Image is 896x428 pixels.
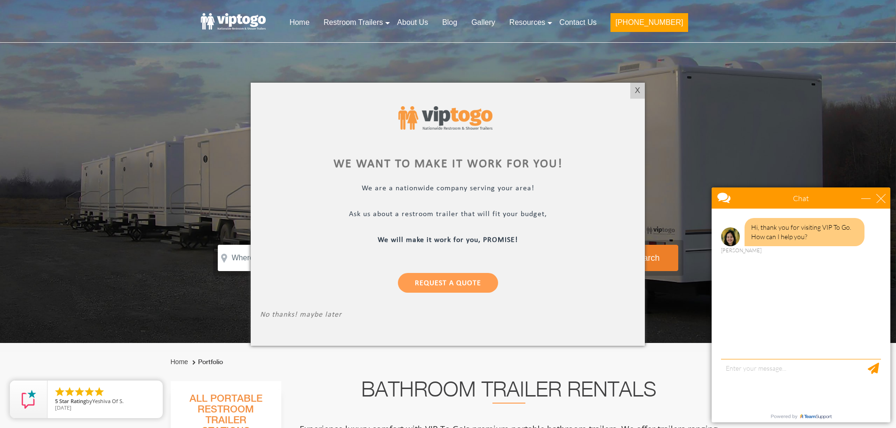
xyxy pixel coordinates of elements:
[55,397,58,405] span: 5
[260,158,635,170] div: We want to make it work for you!
[19,390,38,409] img: Review Rating
[94,386,105,397] li: 
[398,272,498,292] a: Request a Quote
[260,184,635,195] p: We are a nationwide company serving your area!
[84,386,95,397] li: 
[378,236,518,243] b: We will make it work for you, PROMISE!
[260,310,635,321] p: No thanks! maybe later
[398,106,492,130] img: viptogo logo
[54,386,65,397] li: 
[92,397,124,405] span: Yeshiva Of S.
[55,398,155,405] span: by
[64,386,75,397] li: 
[706,182,896,428] iframe: Live Chat Box
[59,397,86,405] span: Star Rating
[74,386,85,397] li: 
[260,210,635,220] p: Ask us about a restroom trailer that will fit your budget,
[630,83,645,99] div: X
[55,404,71,411] span: [DATE]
